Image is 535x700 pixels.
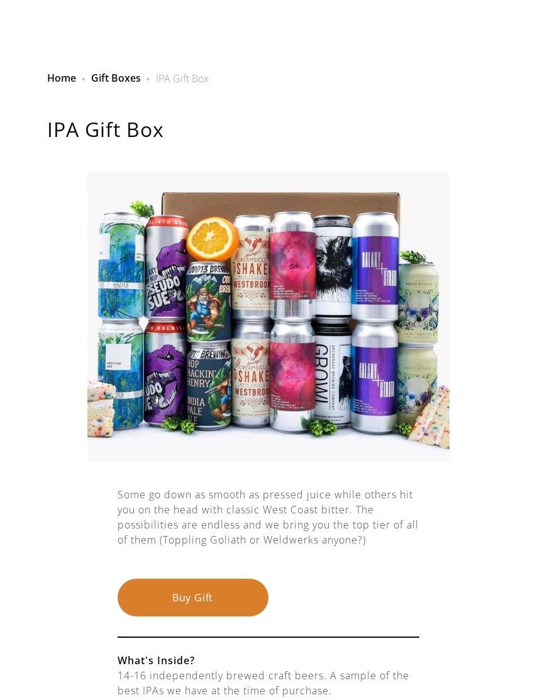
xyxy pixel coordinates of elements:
div: 14-16 independently brewed craft beers. A sample of the best IPAs we have at the time of purchase. [118,668,419,698]
a: Home [47,71,76,85]
a: Gift Boxes [91,71,141,85]
button: Buy Gift [118,579,268,616]
h1: IPA Gift Box [47,117,489,142]
h6: What's Inside? [118,653,419,668]
div: IPA Gift Box [156,71,209,86]
div: Some go down as smooth as pressed juice while others hit you on the head with classic West Coast ... [118,487,419,579]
